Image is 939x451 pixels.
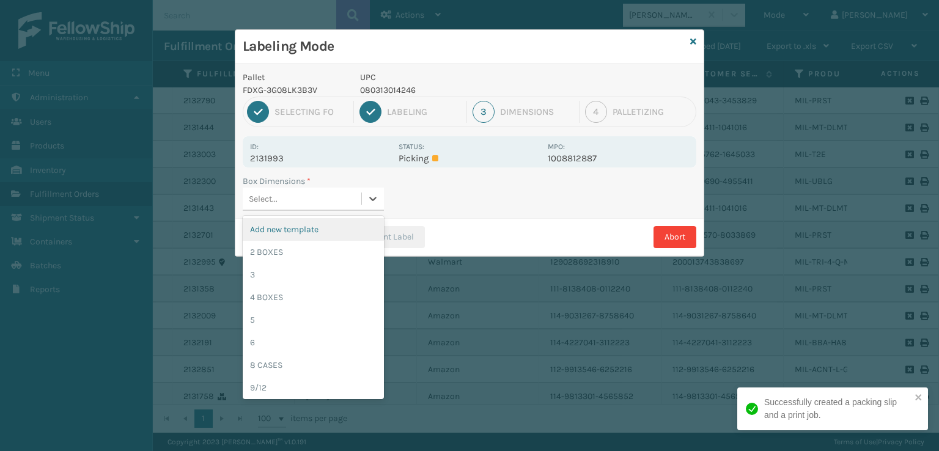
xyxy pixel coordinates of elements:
label: MPO: [548,142,565,151]
div: 5 [243,309,384,331]
div: 4 BOXES [243,286,384,309]
div: Selecting FO [274,106,348,117]
p: 1008812887 [548,153,689,164]
p: FDXG-3G08LK3B3V [243,84,345,97]
div: 2 [359,101,381,123]
div: 4 [585,101,607,123]
button: Abort [654,226,696,248]
div: 2 BOXES [243,241,384,263]
div: 1 [247,101,269,123]
p: UPC [360,71,540,84]
div: Dimensions [500,106,573,117]
div: Labeling [387,106,460,117]
button: Print Label [350,226,425,248]
div: 6 [243,331,384,354]
p: Picking [399,153,540,164]
h3: Labeling Mode [243,37,685,56]
p: 2131993 [250,153,391,164]
div: 3 [473,101,495,123]
button: close [915,392,923,404]
label: Status: [399,142,424,151]
div: 9/12 [243,376,384,399]
div: Successfully created a packing slip and a print job. [764,396,911,422]
div: Select... [249,193,278,205]
div: 8 CASES [243,354,384,376]
p: Pallet [243,71,345,84]
div: Palletizing [613,106,692,117]
div: Add new template [243,218,384,241]
label: Id: [250,142,259,151]
label: Box Dimensions [243,175,311,188]
div: 3 [243,263,384,286]
p: 080313014246 [360,84,540,97]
